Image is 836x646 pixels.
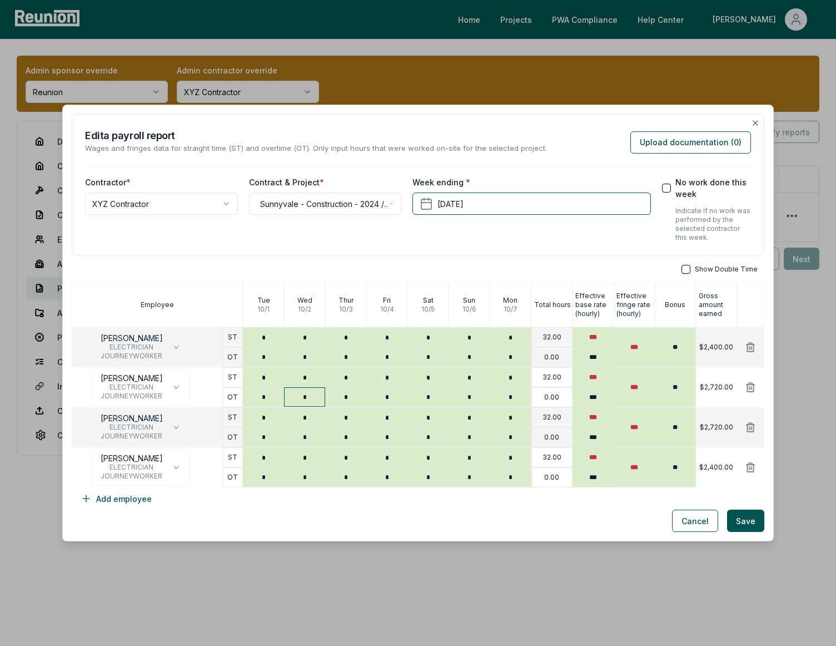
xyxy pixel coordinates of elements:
[675,176,751,200] label: No work done this week
[228,413,237,422] p: ST
[700,423,733,432] p: $2,720.00
[228,373,237,382] p: ST
[543,333,561,342] p: 32.00
[544,473,559,482] p: 0.00
[228,453,237,462] p: ST
[227,473,238,482] p: OT
[85,128,547,143] h2: Edit a payroll report
[700,383,733,392] p: $2,720.00
[544,393,559,402] p: 0.00
[101,352,163,361] span: JOURNEYWORKER
[249,176,324,188] label: Contract & Project
[503,296,517,305] p: Mon
[297,296,312,305] p: Wed
[228,333,237,342] p: ST
[380,305,394,314] p: 10 / 4
[72,487,161,510] button: Add employee
[339,296,354,305] p: Thur
[101,334,163,343] p: [PERSON_NAME]
[543,373,561,382] p: 32.00
[672,510,718,532] button: Cancel
[543,453,561,462] p: 32.00
[141,300,174,309] p: Employee
[101,472,163,481] span: JOURNEYWORKER
[544,433,559,442] p: 0.00
[504,305,517,314] p: 10 / 7
[227,393,238,402] p: OT
[695,265,758,274] span: Show Double Time
[101,414,163,423] p: [PERSON_NAME]
[101,454,163,463] p: [PERSON_NAME]
[575,292,613,318] p: Effective base rate (hourly)
[85,143,547,154] p: Wages and fringes data for straight time (ST) and overtime (OT). Only input hours that were worke...
[463,296,475,305] p: Sun
[227,433,238,442] p: OT
[462,305,476,314] p: 10 / 6
[257,296,270,305] p: Tue
[543,413,561,422] p: 32.00
[665,300,685,309] p: Bonus
[227,353,238,362] p: OT
[101,392,163,401] span: JOURNEYWORKER
[699,292,737,318] p: Gross amount earned
[383,296,391,305] p: Fri
[423,296,434,305] p: Sat
[298,305,311,314] p: 10 / 2
[421,305,435,314] p: 10 / 5
[101,423,163,432] span: ELECTRICIAN
[101,432,163,441] span: JOURNEYWORKER
[616,292,654,318] p: Effective fringe rate (hourly)
[699,463,733,472] p: $2,400.00
[412,193,650,215] button: [DATE]
[534,300,571,309] p: Total hours
[544,353,559,362] p: 0.00
[630,131,751,154] button: Upload documentation (0)
[727,510,764,532] button: Save
[101,374,163,383] p: [PERSON_NAME]
[257,305,270,314] p: 10 / 1
[101,383,163,392] span: ELECTRICIAN
[675,206,751,242] p: Indicate if no work was performed by the selected contractor this week.
[85,176,131,188] label: Contractor
[699,343,733,352] p: $2,400.00
[101,463,163,472] span: ELECTRICIAN
[339,305,353,314] p: 10 / 3
[101,343,163,352] span: ELECTRICIAN
[412,176,470,188] label: Week ending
